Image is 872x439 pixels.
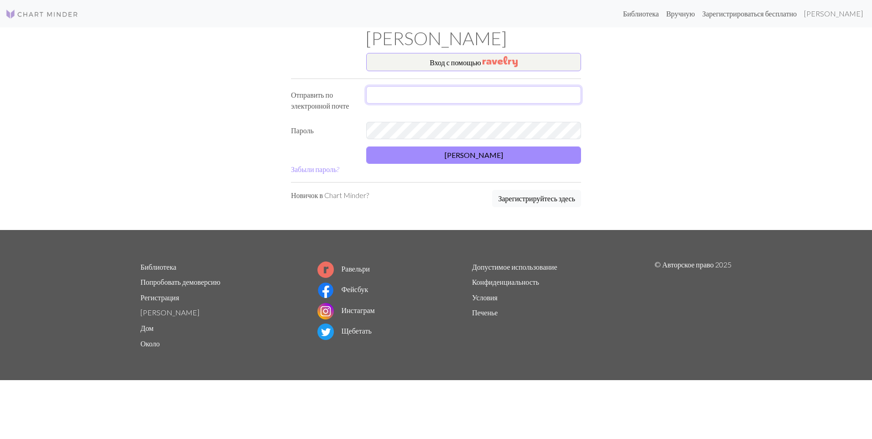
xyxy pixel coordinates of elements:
[285,86,361,115] label: Отправить по электронной почте
[619,5,663,23] a: Библиотека
[285,122,361,139] label: Пароль
[140,308,199,317] a: [PERSON_NAME]
[140,339,160,348] a: Около
[140,293,179,302] a: Регистрация
[800,5,867,23] a: [PERSON_NAME]
[472,293,498,302] a: Условия
[291,165,339,173] a: Забыли пароль?
[317,303,334,319] img: Логотип Instagram
[430,58,481,67] font: Вход с помощью
[135,27,737,49] h1: [PERSON_NAME]
[5,9,78,20] img: Лого
[317,326,371,335] a: Щебетать
[472,277,539,286] a: Конфиденциальность
[654,260,732,269] font: © Авторское право 2025
[140,324,154,332] a: Дом
[140,277,220,286] a: Попробовать демоверсию
[492,190,581,207] button: Зарегистрируйтесь здесь
[699,5,800,23] a: Зарегистрироваться бесплатно
[472,262,557,271] a: Допустимое использование
[317,264,369,273] a: Равельри
[492,190,581,208] a: Зарегистрируйтесь здесь
[317,285,368,293] a: Фейсбук
[317,261,334,278] img: Логотип Ravelry
[317,306,374,314] a: Инстаграм
[317,282,334,298] img: Логотип Facebook
[663,5,699,23] a: Вручную
[366,146,581,164] button: [PERSON_NAME]
[483,56,518,67] img: Равельри
[140,262,176,271] a: Библиотека
[472,308,498,317] a: Печенье
[291,190,369,201] p: Новичок в Chart Minder?
[366,53,581,71] button: Вход с помощью
[317,324,334,340] img: Логотип Twitter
